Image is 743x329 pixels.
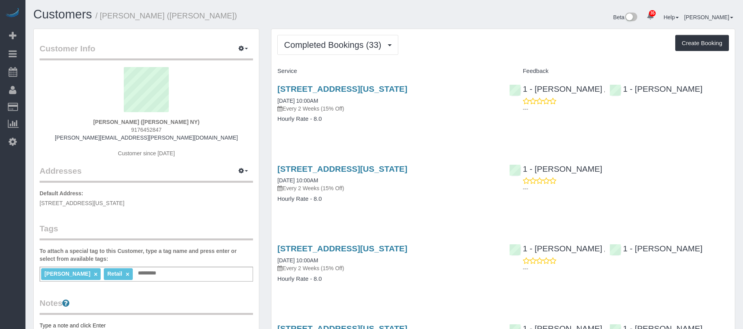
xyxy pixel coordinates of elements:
a: [DATE] 10:00AM [277,257,318,264]
a: 1 - [PERSON_NAME] [609,244,703,253]
label: Default Address: [40,189,83,197]
span: Retail [107,271,122,277]
legend: Notes [40,297,253,315]
span: [PERSON_NAME] [44,271,90,277]
p: Every 2 Weeks (15% Off) [277,264,497,272]
img: New interface [624,13,637,23]
span: [STREET_ADDRESS][US_STATE] [40,200,125,206]
h4: Feedback [509,68,729,75]
a: 1 - [PERSON_NAME] [509,164,602,173]
small: / [PERSON_NAME] ([PERSON_NAME]) [96,11,237,20]
a: [DATE] 10:00AM [277,98,318,104]
p: Every 2 Weeks (15% Off) [277,105,497,113]
a: Beta [613,14,638,20]
label: To attach a special tag to this Customer, type a tag name and press enter or select from availabl... [40,247,253,263]
hm-ph: 9176452847 [131,127,162,133]
a: 1 - [PERSON_NAME] [509,244,602,253]
span: , [604,87,606,93]
h4: Service [277,68,497,75]
span: 35 [649,10,656,16]
span: , [604,246,606,253]
a: [STREET_ADDRESS][US_STATE] [277,84,407,93]
a: 1 - [PERSON_NAME] [609,84,703,93]
p: --- [523,265,729,273]
button: Create Booking [675,35,729,51]
img: Automaid Logo [5,8,20,19]
p: --- [523,105,729,113]
a: Customers [33,7,92,21]
strong: [PERSON_NAME] ([PERSON_NAME] NY) [93,119,199,125]
legend: Customer Info [40,43,253,60]
a: × [94,271,98,278]
h4: Hourly Rate - 8.0 [277,196,497,202]
p: Every 2 Weeks (15% Off) [277,184,497,192]
a: [STREET_ADDRESS][US_STATE] [277,244,407,253]
a: [PERSON_NAME][EMAIL_ADDRESS][PERSON_NAME][DOMAIN_NAME] [55,135,238,141]
a: [DATE] 10:00AM [277,177,318,184]
h4: Hourly Rate - 8.0 [277,116,497,122]
a: [STREET_ADDRESS][US_STATE] [277,164,407,173]
a: 1 - [PERSON_NAME] [509,84,602,93]
span: Completed Bookings (33) [284,40,385,50]
p: --- [523,185,729,193]
a: × [126,271,129,278]
a: [PERSON_NAME] [684,14,733,20]
button: Completed Bookings (33) [277,35,398,55]
span: Customer since [DATE] [118,150,175,156]
legend: Tags [40,223,253,240]
a: 35 [643,8,658,25]
a: Help [663,14,679,20]
h4: Hourly Rate - 8.0 [277,276,497,282]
